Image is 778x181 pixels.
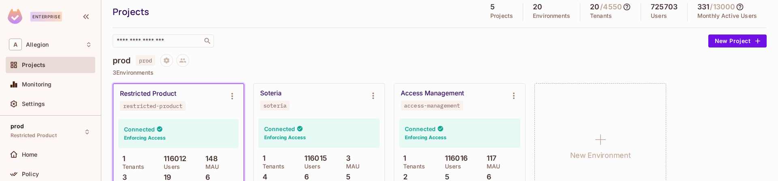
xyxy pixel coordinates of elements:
[160,164,180,170] p: Users
[441,163,461,170] p: Users
[22,62,45,68] span: Projects
[710,3,735,11] h5: / 13000
[113,56,131,65] h4: prod
[342,154,351,162] p: 3
[22,101,45,107] span: Settings
[300,163,321,170] p: Users
[697,13,757,19] p: Monthly Active Users
[365,88,381,104] button: Environment settings
[342,173,351,181] p: 5
[123,103,182,109] div: restricted-product
[160,155,186,163] p: 116012
[113,69,767,76] p: 3 Environments
[300,154,327,162] p: 116015
[120,90,176,98] div: Restricted Product
[651,13,667,19] p: Users
[22,81,52,88] span: Monitoring
[708,34,767,47] button: New Project
[124,134,166,142] h6: Enforcing Access
[405,125,436,133] h4: Connected
[22,171,39,177] span: Policy
[8,9,22,24] img: SReyMgAAAABJRU5ErkJggg==
[490,13,513,19] p: Projects
[22,151,38,158] span: Home
[441,154,468,162] p: 116016
[118,164,144,170] p: Tenants
[404,102,460,109] div: access-management
[401,89,464,97] div: Access Management
[399,154,406,162] p: 1
[441,173,449,181] p: 5
[405,134,447,141] h6: Enforcing Access
[9,39,22,50] span: A
[26,41,49,48] span: Workspace: Allegion
[264,134,306,141] h6: Enforcing Access
[399,163,425,170] p: Tenants
[259,154,265,162] p: 1
[697,3,709,11] h5: 331
[263,102,286,109] div: soteria
[30,12,62,22] div: Enterprise
[570,149,631,162] h1: New Environment
[259,163,284,170] p: Tenants
[590,3,599,11] h5: 20
[483,154,497,162] p: 117
[11,123,24,129] span: prod
[300,173,309,181] p: 6
[600,3,622,11] h5: / 4550
[113,6,477,18] div: Projects
[201,164,219,170] p: MAU
[201,155,218,163] p: 148
[11,132,57,139] span: Restricted Product
[342,163,359,170] p: MAU
[533,13,570,19] p: Environments
[533,3,542,11] h5: 20
[506,88,522,104] button: Environment settings
[160,58,173,66] span: Project settings
[490,3,495,11] h5: 5
[118,155,125,163] p: 1
[260,89,282,97] div: Soteria
[264,125,295,133] h4: Connected
[399,173,408,181] p: 2
[124,125,155,133] h4: Connected
[224,88,240,104] button: Environment settings
[651,3,678,11] h5: 725703
[136,55,156,66] span: prod
[483,173,491,181] p: 6
[483,163,500,170] p: MAU
[259,173,267,181] p: 4
[590,13,612,19] p: Tenants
